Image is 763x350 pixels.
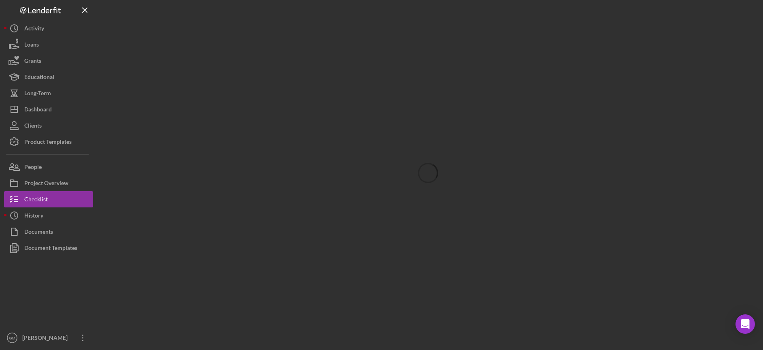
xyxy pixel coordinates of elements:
div: [PERSON_NAME] [20,330,73,348]
button: Documents [4,224,93,240]
button: History [4,207,93,224]
button: Long-Term [4,85,93,101]
div: Product Templates [24,134,72,152]
div: Educational [24,69,54,87]
button: Document Templates [4,240,93,256]
div: Grants [24,53,41,71]
button: Dashboard [4,101,93,117]
button: Product Templates [4,134,93,150]
div: Activity [24,20,44,38]
div: Open Intercom Messenger [735,314,755,334]
button: Loans [4,36,93,53]
button: Activity [4,20,93,36]
button: People [4,159,93,175]
button: Educational [4,69,93,85]
div: Checklist [24,191,48,209]
div: Document Templates [24,240,77,258]
div: Clients [24,117,42,136]
button: GM[PERSON_NAME] [4,330,93,346]
text: GM [9,336,15,340]
button: Clients [4,117,93,134]
div: Dashboard [24,101,52,120]
div: Loans [24,36,39,55]
div: Long-Term [24,85,51,103]
button: Checklist [4,191,93,207]
div: People [24,159,42,177]
button: Project Overview [4,175,93,191]
div: History [24,207,43,226]
div: Project Overview [24,175,68,193]
div: Documents [24,224,53,242]
button: Grants [4,53,93,69]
